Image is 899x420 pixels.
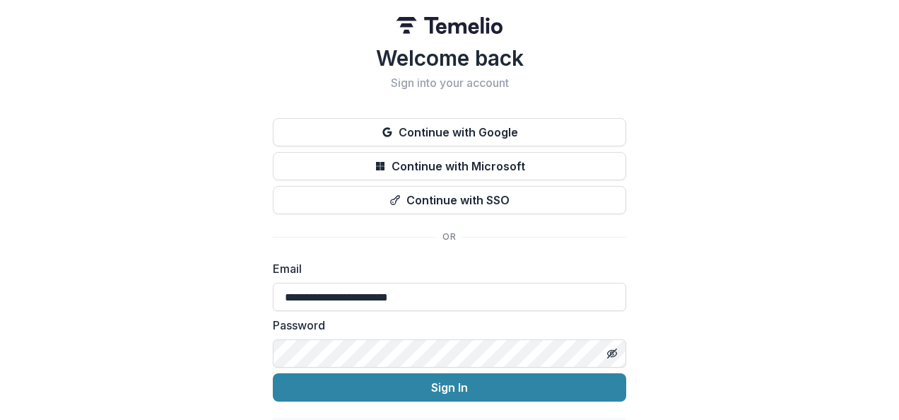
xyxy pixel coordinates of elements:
button: Toggle password visibility [601,342,623,365]
h2: Sign into your account [273,76,626,90]
button: Continue with Google [273,118,626,146]
button: Sign In [273,373,626,402]
label: Email [273,260,618,277]
button: Continue with Microsoft [273,152,626,180]
label: Password [273,317,618,334]
button: Continue with SSO [273,186,626,214]
h1: Welcome back [273,45,626,71]
img: Temelio [396,17,503,34]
